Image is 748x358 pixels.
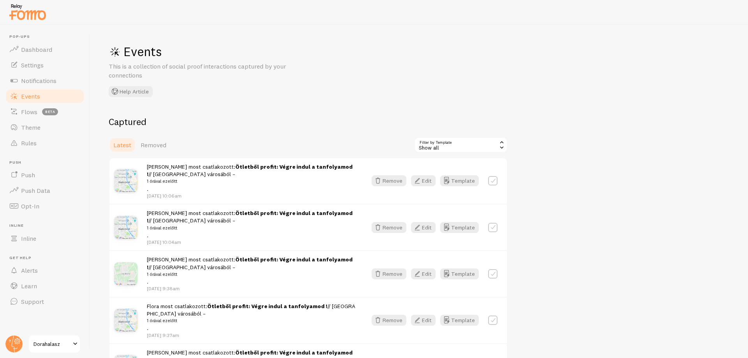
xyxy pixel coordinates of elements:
span: beta [42,108,58,115]
p: This is a collection of social proof interactions captured by your connections [109,62,296,80]
a: Opt-In [5,198,85,214]
small: 1 órával ezelőtt [147,224,358,231]
button: Remove [372,315,406,326]
span: Push [21,171,35,179]
span: Latest [113,141,131,149]
span: Push Data [21,187,50,194]
small: 1 órával ezelőtt [147,317,358,324]
button: Template [440,315,479,326]
button: Edit [411,268,436,279]
a: Learn [5,278,85,294]
span: Alerts [21,266,38,274]
p: [DATE] 9:37am [147,332,358,339]
a: Alerts [5,263,85,278]
span: Learn [21,282,37,290]
h1: Events [109,44,342,60]
button: Edit [411,222,436,233]
span: [PERSON_NAME] most csatlakozott: // [GEOGRAPHIC_DATA] városából – . [147,210,358,239]
span: [PERSON_NAME] most csatlakozott: // [GEOGRAPHIC_DATA] városából – . [147,163,358,192]
a: Theme [5,120,85,135]
button: Edit [411,315,436,326]
img: Budapest-Hungary.png [114,169,138,192]
a: Ötletből profit: Végre indul a tanfolyamod ! [147,163,353,178]
a: Events [5,88,85,104]
span: [PERSON_NAME] most csatlakozott: // [GEOGRAPHIC_DATA] városából – . [147,256,358,285]
button: Remove [372,268,406,279]
a: Push [5,167,85,183]
button: Help Article [109,86,153,97]
a: Push Data [5,183,85,198]
span: Settings [21,61,44,69]
a: Dashboard [5,42,85,57]
a: Ötletből profit: Végre indul a tanfolyamod ! [207,303,327,310]
p: [DATE] 9:38am [147,285,358,292]
a: Latest [109,137,136,153]
img: Budapest-Hungary.png [114,309,138,332]
span: Flora most csatlakozott: // [GEOGRAPHIC_DATA] városából – . [147,303,358,332]
a: Ötletből profit: Végre indul a tanfolyamod ! [147,256,353,270]
button: Template [440,175,479,186]
span: Theme [21,123,41,131]
span: Pop-ups [9,34,85,39]
button: Edit [411,175,436,186]
img: fomo-relay-logo-orange.svg [8,2,47,22]
span: Opt-In [21,202,39,210]
span: Dorahalasz [34,339,71,349]
a: Edit [411,315,440,326]
span: Push [9,160,85,165]
span: Flows [21,108,37,116]
span: Removed [141,141,166,149]
a: Edit [411,175,440,186]
a: Edit [411,222,440,233]
span: Events [21,92,40,100]
a: Flows beta [5,104,85,120]
div: Show all [414,137,508,153]
p: [DATE] 10:06am [147,192,358,199]
a: Notifications [5,73,85,88]
span: Get Help [9,256,85,261]
a: Rules [5,135,85,151]
small: 1 órával ezelőtt [147,271,358,278]
button: Remove [372,222,406,233]
a: Removed [136,137,171,153]
img: Crowthorne-Berkshire-United_Kingdom.png [114,262,138,286]
a: Support [5,294,85,309]
a: Ötletből profit: Végre indul a tanfolyamod ! [147,210,353,224]
span: Support [21,298,44,305]
span: Rules [21,139,37,147]
span: Inline [9,223,85,228]
span: Notifications [21,77,56,85]
h2: Captured [109,116,508,128]
button: Remove [372,175,406,186]
button: Template [440,268,479,279]
a: Settings [5,57,85,73]
small: 1 órával ezelőtt [147,178,358,185]
a: Edit [411,268,440,279]
img: Budapest-Hungary.png [114,216,138,239]
span: Inline [21,235,36,242]
button: Template [440,222,479,233]
a: Inline [5,231,85,246]
span: Dashboard [21,46,52,53]
a: Dorahalasz [28,335,81,353]
p: [DATE] 10:04am [147,239,358,245]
